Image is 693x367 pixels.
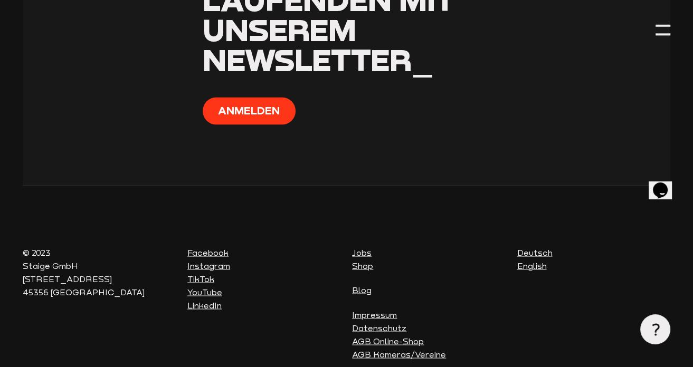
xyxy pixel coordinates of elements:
[517,260,546,270] a: English
[23,246,176,298] p: © 2023 Staige GmbH [STREET_ADDRESS] 45356 [GEOGRAPHIC_DATA]
[352,336,424,345] a: AGB Online-Shop
[352,247,372,257] a: Jobs
[352,260,373,270] a: Shop
[187,247,229,257] a: Facebook
[203,41,434,78] span: Newsletter_
[187,260,230,270] a: Instagram
[187,300,222,310] a: LinkedIn
[203,97,296,124] button: Anmelden
[352,323,406,332] a: Datenschutz
[352,285,372,294] a: Blog
[517,247,552,257] a: Deutsch
[649,168,682,199] iframe: chat widget
[187,287,222,296] a: YouTube
[187,274,214,283] a: TikTok
[352,310,397,319] a: Impressum
[352,349,446,359] a: AGB Kameras/Vereine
